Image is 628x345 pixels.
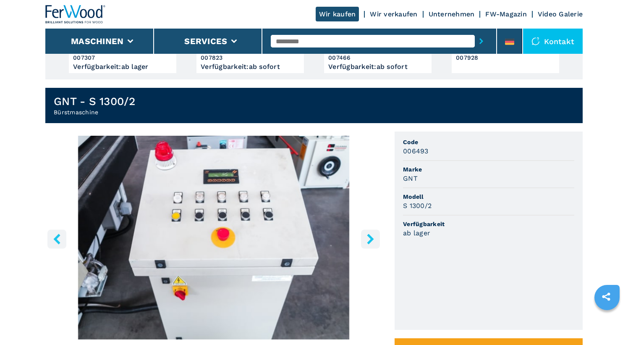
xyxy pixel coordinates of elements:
h3: ab lager [403,228,430,238]
div: Kontakt [523,29,583,54]
button: left-button [47,229,66,248]
button: Maschinen [71,36,123,46]
img: Kontakt [531,37,540,45]
a: Wir verkaufen [370,10,417,18]
button: Services [184,36,227,46]
span: Verfügbarkeit [403,220,574,228]
h1: GNT - S 1300/2 [54,95,136,108]
span: Marke [403,165,574,174]
div: Verfügbarkeit : ab lager [73,65,172,69]
a: Unternehmen [429,10,475,18]
a: sharethis [596,286,617,307]
h2: Bürstmaschine [54,108,136,116]
a: Wir kaufen [316,7,359,21]
div: Verfügbarkeit : ab sofort [201,65,300,69]
h3: S 1300/2 [403,201,432,211]
button: right-button [361,229,380,248]
img: Ferwood [45,5,106,24]
a: FW-Magazin [485,10,527,18]
a: Video Galerie [538,10,583,18]
img: Bürstmaschine GNT S 1300/2 [45,136,382,340]
h3: GNT [403,174,418,183]
h3: 006493 [403,146,429,156]
span: Modell [403,192,574,201]
div: Go to Slide 5 [45,136,382,340]
iframe: Chat [592,307,622,339]
div: Verfügbarkeit : ab sofort [328,65,427,69]
span: Code [403,138,574,146]
button: submit-button [475,32,488,51]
